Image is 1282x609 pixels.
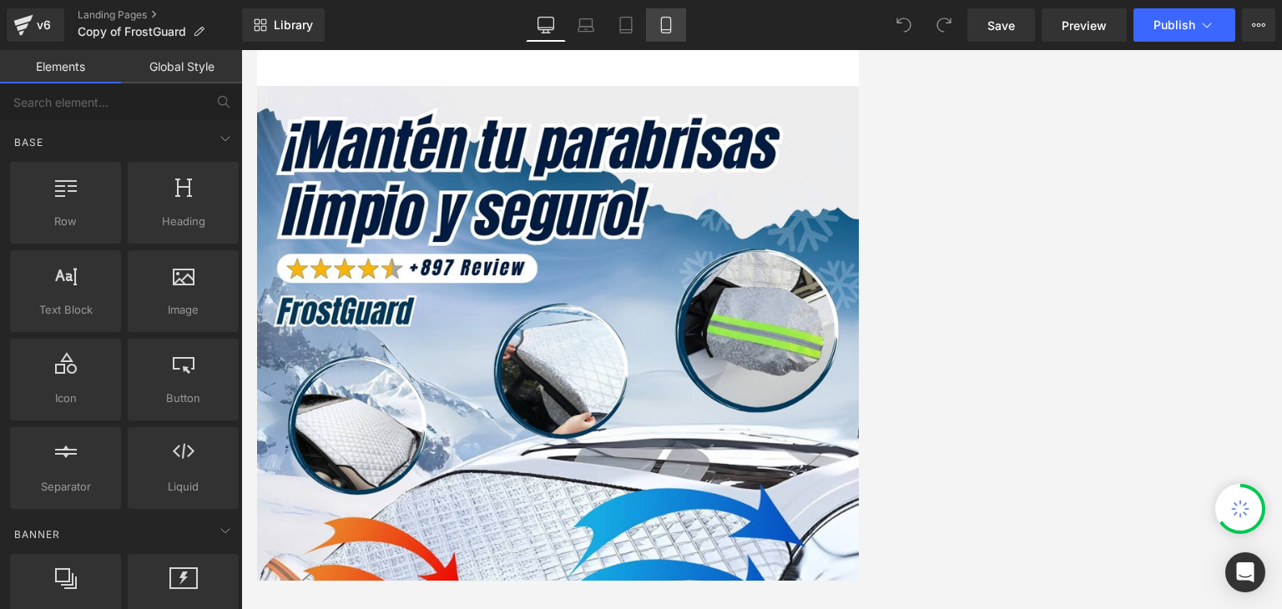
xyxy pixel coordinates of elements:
span: Liquid [133,478,234,496]
span: Row [15,213,116,230]
button: More [1242,8,1275,42]
span: Preview [1062,17,1107,34]
span: Publish [1153,18,1195,32]
span: Banner [13,526,62,542]
span: Image [133,301,234,319]
a: Tablet [606,8,646,42]
span: Copy of FrostGuard [78,25,186,38]
span: Heading [133,213,234,230]
span: Envío Gratis + Pago Contra Entrega [317,16,693,43]
span: Save [987,17,1015,34]
button: Redo [927,8,961,42]
span: Text Block [15,301,116,319]
a: Preview [1042,8,1127,42]
a: Landing Pages [78,8,242,22]
a: Laptop [566,8,606,42]
span: Icon [15,390,116,407]
button: Undo [887,8,921,42]
a: New Library [242,8,325,42]
div: v6 [33,14,54,36]
span: Button [133,390,234,407]
a: v6 [7,8,64,42]
span: Separator [15,478,116,496]
span: Base [13,134,45,150]
span: Library [274,18,313,33]
a: Desktop [526,8,566,42]
div: Open Intercom Messenger [1225,552,1265,592]
a: Global Style [121,50,242,83]
button: Publish [1133,8,1235,42]
a: Mobile [646,8,686,42]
